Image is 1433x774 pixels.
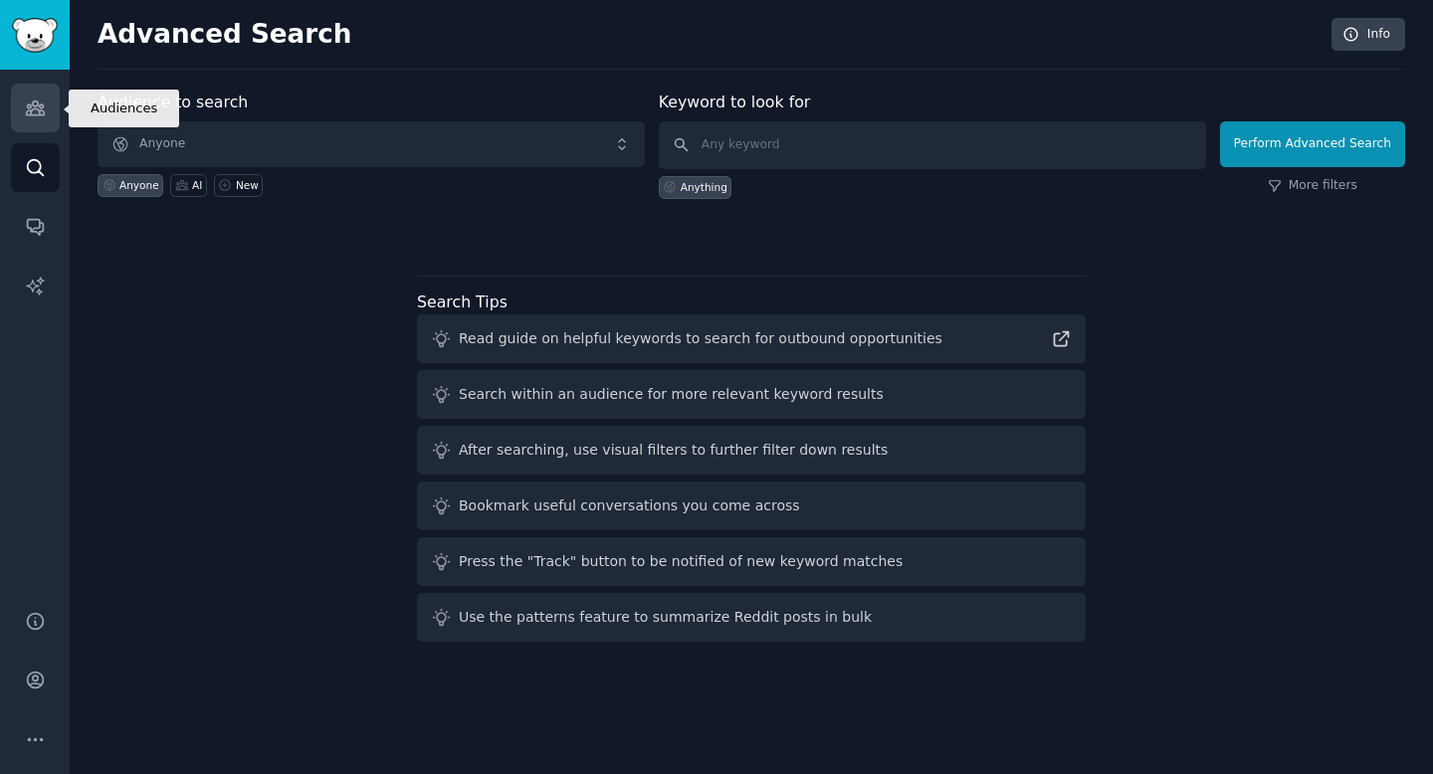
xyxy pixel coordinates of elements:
a: Info [1331,18,1405,52]
div: AI [192,178,202,192]
a: More filters [1268,177,1357,195]
h2: Advanced Search [98,19,1321,51]
div: Search within an audience for more relevant keyword results [459,384,884,405]
div: Press the "Track" button to be notified of new keyword matches [459,551,903,572]
label: Audience to search [98,93,248,111]
div: Use the patterns feature to summarize Reddit posts in bulk [459,607,872,628]
label: Keyword to look for [659,93,811,111]
div: Anything [681,180,727,194]
button: Perform Advanced Search [1220,121,1405,167]
div: Bookmark useful conversations you come across [459,495,800,516]
button: Anyone [98,121,645,167]
div: After searching, use visual filters to further filter down results [459,440,888,461]
a: New [214,174,263,197]
div: New [236,178,259,192]
img: GummySearch logo [12,18,58,53]
div: Anyone [119,178,159,192]
label: Search Tips [417,292,508,311]
input: Any keyword [659,121,1206,169]
div: Read guide on helpful keywords to search for outbound opportunities [459,328,942,349]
